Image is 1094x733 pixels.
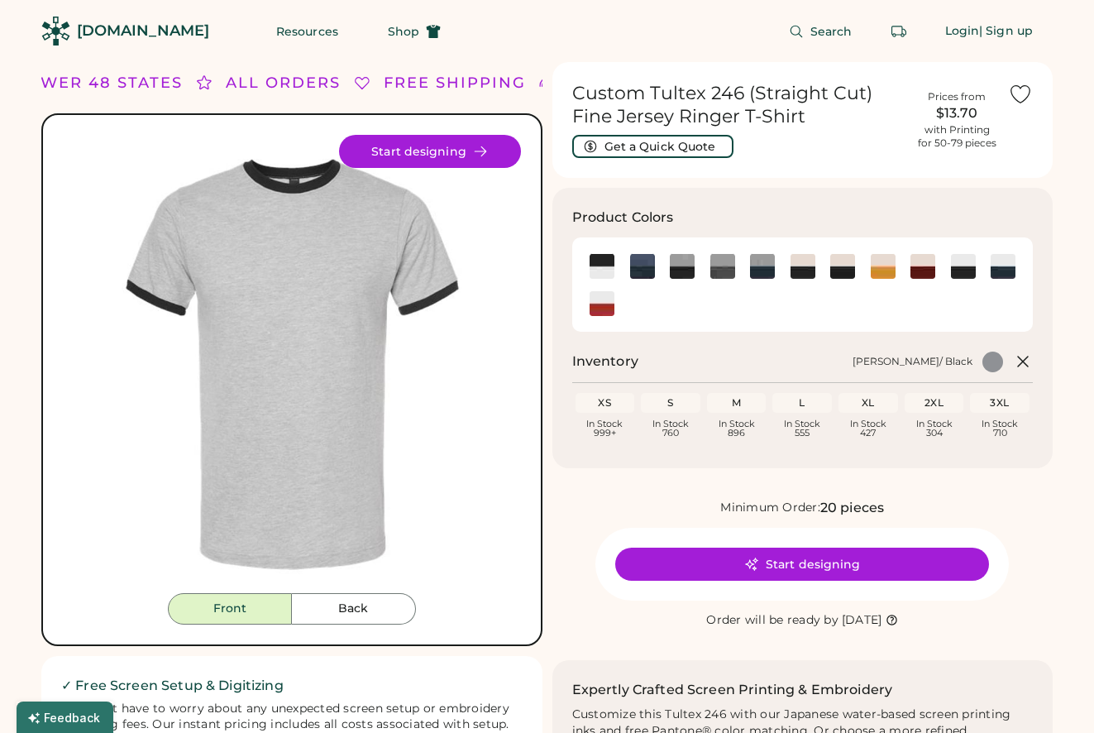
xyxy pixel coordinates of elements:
[63,135,521,593] div: 246 Style Image
[973,419,1026,438] div: In Stock 710
[750,254,775,279] div: Heather Grey/ Navy
[910,254,935,279] div: Vintage White/ Rio Red
[368,15,461,48] button: Shop
[915,103,998,123] div: $13.70
[928,90,986,103] div: Prices from
[820,498,884,518] div: 20 pieces
[63,135,521,593] img: 246 - Heather Grey/ Black Front Image
[945,23,980,40] div: Login
[590,254,614,279] img: Black/ White Swatch Image
[630,254,655,279] div: Heather Denim/ Navy
[1015,659,1087,730] iframe: Front Chat
[572,82,906,128] h1: Custom Tultex 246 (Straight Cut) Fine Jersey Ringer T-Shirt
[644,419,697,438] div: In Stock 760
[572,680,893,700] h2: Expertly Crafted Screen Printing & Embroidery
[579,419,632,438] div: In Stock 999+
[590,254,614,279] div: Black/ White
[670,254,695,279] div: Heather Grey/ Black
[991,254,1015,279] img: White/ Navy Swatch Image
[882,15,915,48] button: Retrieve an order
[590,291,614,316] img: White/ Red Swatch Image
[908,396,961,410] div: 2XL
[615,548,989,581] button: Start designing
[226,72,341,94] div: ALL ORDERS
[572,352,638,371] h2: Inventory
[776,396,829,410] div: L
[630,254,655,279] img: Heather Denim/ Navy Swatch Image
[871,254,896,279] img: Vintage White/ Mellow Yellow Swatch Image
[979,23,1033,40] div: | Sign up
[908,419,961,438] div: In Stock 304
[769,15,872,48] button: Search
[791,254,815,279] div: Vintage White/ Black
[168,593,292,625] button: Front
[710,254,735,279] div: Heather Grey/ Heather Charcoal
[842,419,895,438] div: In Stock 427
[256,15,358,48] button: Resources
[853,355,972,368] div: [PERSON_NAME]/ Black
[776,419,829,438] div: In Stock 555
[720,500,820,516] div: Minimum Order:
[644,396,697,410] div: S
[16,72,183,94] div: LOWER 48 STATES
[991,254,1015,279] div: White/ Navy
[973,396,1026,410] div: 3XL
[791,254,815,279] img: Vintage White/ Black Swatch Image
[590,291,614,316] div: White/ Red
[572,135,733,158] button: Get a Quick Quote
[77,21,209,41] div: [DOMAIN_NAME]
[292,593,416,625] button: Back
[41,17,70,46] img: Rendered Logo - Screens
[572,208,674,228] h3: Product Colors
[384,72,526,94] div: FREE SHIPPING
[710,419,763,438] div: In Stock 896
[918,123,996,150] div: with Printing for 50-79 pieces
[750,254,775,279] img: Heather Grey/ Navy Swatch Image
[710,396,763,410] div: M
[579,396,632,410] div: XS
[388,26,419,37] span: Shop
[670,254,695,279] img: Heather Grey/ Black Swatch Image
[951,254,976,279] img: White/ Black Swatch Image
[706,612,838,629] div: Order will be ready by
[910,254,935,279] img: Vintage White/ Rio Red Swatch Image
[61,676,523,696] h2: ✓ Free Screen Setup & Digitizing
[842,612,882,629] div: [DATE]
[830,254,855,279] img: Vintage White/ Inked India Swatch Image
[339,135,521,168] button: Start designing
[830,254,855,279] div: Vintage White/ Inked India
[951,254,976,279] div: White/ Black
[810,26,853,37] span: Search
[871,254,896,279] div: Vintage White/ Mellow Yellow
[710,254,735,279] img: Heather Grey/ Heather Charcoal Swatch Image
[842,396,895,410] div: XL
